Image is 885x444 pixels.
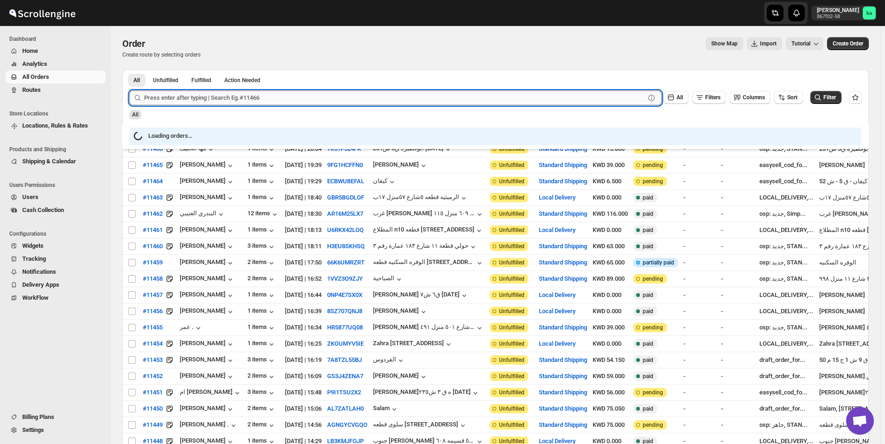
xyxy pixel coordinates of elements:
[791,40,810,47] span: Tutorial
[711,40,738,47] span: Show Map
[122,38,145,49] span: Order
[137,418,168,432] button: #11449
[373,405,390,412] div: Salam
[539,194,575,201] button: Local Delivery
[132,111,139,118] span: All
[683,144,715,154] div: -
[143,307,163,316] span: #11456
[137,353,168,367] button: #11453
[499,161,525,169] span: Unfulfilled
[6,291,106,304] button: WorkFlow
[9,146,107,153] span: Products and Shipping
[122,51,201,58] p: Create route by selecting orders
[247,275,276,284] button: 2 items
[373,226,484,235] button: المطلاع n10 قطعه [STREET_ADDRESS]
[6,119,106,132] button: Locations, Rules & Rates
[143,290,163,300] span: #11457
[137,206,168,221] button: #11462
[539,340,575,347] button: Local Delivery
[539,291,575,298] button: Local Delivery
[148,131,192,143] span: Loading orders…
[22,86,41,93] span: Routes
[327,210,363,217] button: AR16M25LX7
[593,193,628,202] div: KWD 0.000
[373,388,480,398] button: [PERSON_NAME]ه ق ٣ ش٢٣٥ [DATE]
[247,388,276,398] div: 3 items
[593,209,628,219] div: KWD 116.000
[327,308,362,315] button: 8SZ707QNJ8
[373,421,458,428] div: سلوى قطعه [STREET_ADDRESS]
[759,161,814,170] div: easysell_cod_fo...
[327,373,363,380] button: GS3J4ZENA7
[373,258,475,265] div: الوفره السكنيه قطعه [STREET_ADDRESS]
[22,193,38,200] span: Users
[786,37,823,50] button: Tutorial
[373,242,478,251] button: حولي قطعة ١١ شارع ١٨٣ عمارة رقم ٣
[143,339,163,348] span: #11454
[327,259,365,266] button: 66K6UMRZRT
[247,210,279,219] button: 12 items
[186,74,217,87] button: Fulfilled
[6,239,106,252] button: Widgets
[180,340,235,349] button: [PERSON_NAME]
[180,242,235,251] button: [PERSON_NAME]
[863,6,876,19] span: khaled alrashidi
[373,226,474,233] div: المطلاع n10 قطعه [STREET_ADDRESS]
[247,421,276,430] div: 2 items
[285,177,322,186] div: [DATE] | 19:29
[373,275,404,284] button: الصباحية
[143,323,163,332] span: #11455
[22,158,76,165] span: Shipping & Calendar
[7,1,77,25] img: ScrollEngine
[373,323,475,330] div: [PERSON_NAME] قطعه ٥ شارع ٥٠١ منزل ٤٩١
[180,307,235,316] button: [PERSON_NAME]
[180,372,235,381] div: [PERSON_NAME]
[817,14,859,19] p: 867f02-58
[133,77,140,84] span: All
[247,291,276,300] button: 1 items
[730,91,771,104] button: Columns
[539,421,587,428] button: Standard Shipping
[6,252,106,265] button: Tracking
[285,144,322,154] div: [DATE] | 20:04
[137,174,168,189] button: #11464
[143,209,163,219] span: #11462
[137,239,168,254] button: #11460
[373,177,387,184] div: كيفان
[180,177,235,187] button: [PERSON_NAME]
[593,144,628,154] div: KWD 15.000
[143,193,163,202] span: #11463
[760,40,777,47] span: Import
[692,91,726,104] button: Filters
[827,37,869,50] button: Create custom order
[285,225,322,235] div: [DATE] | 18:13
[137,401,168,416] button: #11450
[643,194,653,201] span: paid
[22,281,59,288] span: Delivery Apps
[327,291,362,298] button: 0NP4E7SX0X
[721,177,754,186] div: -
[180,210,226,219] button: البندري العتيبي
[373,210,484,219] button: غرب [PERSON_NAME] قطعة ٦ شارع ٦٠٩ منزل ١١٥
[143,144,163,154] span: #11466
[539,210,587,217] button: Standard Shipping
[180,405,235,414] button: [PERSON_NAME]
[143,242,163,251] span: #11460
[327,421,367,428] button: AGNGYCVGQO
[539,324,587,331] button: Standard Shipping
[180,161,235,170] button: [PERSON_NAME]
[6,278,106,291] button: Delivery Apps
[664,91,689,104] button: All
[373,291,469,300] button: [PERSON_NAME] ق٦ ش٧ [DATE]
[180,356,235,365] div: [PERSON_NAME]
[143,355,163,365] span: #11453
[247,258,276,268] button: 2 items
[143,372,163,381] span: #11452
[373,340,453,349] button: Zahra [STREET_ADDRESS]
[180,145,215,154] div: مها الحنيف
[137,190,168,205] button: #11463
[705,94,721,101] span: Filters
[373,421,468,430] button: سلوى قطعه [STREET_ADDRESS]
